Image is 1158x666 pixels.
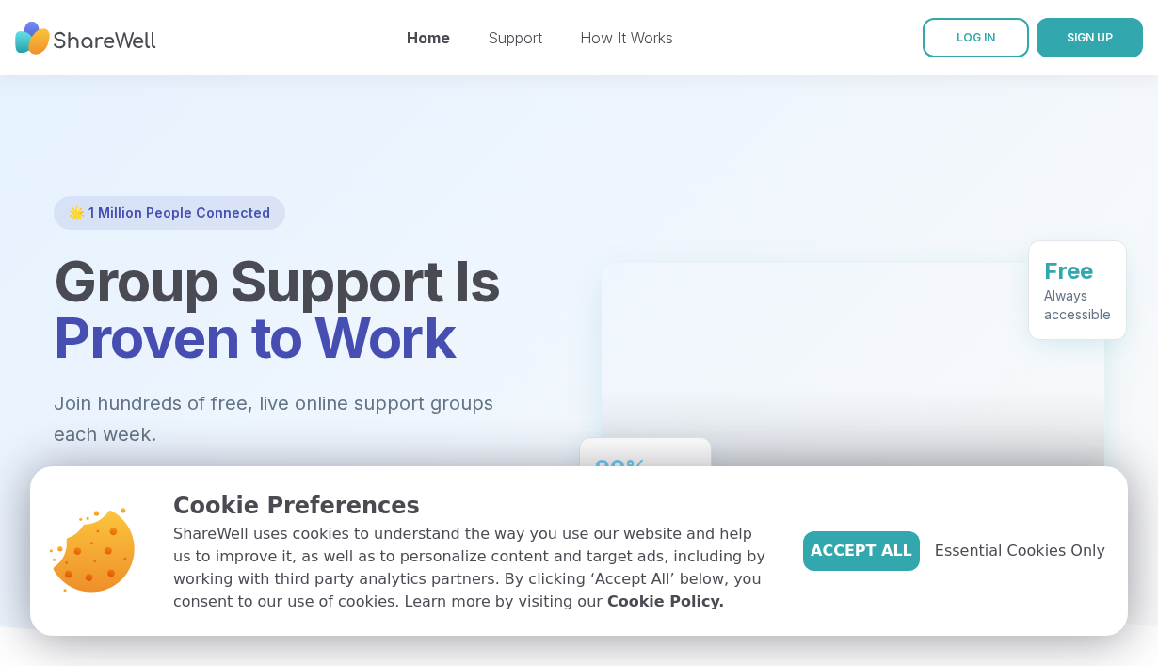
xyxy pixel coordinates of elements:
[1067,30,1113,44] span: SIGN UP
[935,540,1105,562] span: Essential Cookies Only
[54,196,285,230] div: 🌟 1 Million People Connected
[811,540,912,562] span: Accept All
[173,489,773,523] p: Cookie Preferences
[1044,256,1111,286] div: Free
[957,30,995,44] span: LOG IN
[407,28,450,47] a: Home
[1037,18,1143,57] button: SIGN UP
[54,252,556,365] h1: Group Support Is
[923,18,1029,57] a: LOG IN
[595,453,696,483] div: 90%
[607,591,724,613] a: Cookie Policy.
[54,303,455,371] span: Proven to Work
[54,388,556,449] p: Join hundreds of free, live online support groups each week.
[488,28,542,47] a: Support
[15,12,156,64] img: ShareWell Nav Logo
[173,523,773,613] p: ShareWell uses cookies to understand the way you use our website and help us to improve it, as we...
[803,531,920,571] button: Accept All
[1044,286,1111,324] div: Always accessible
[580,28,673,47] a: How It Works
